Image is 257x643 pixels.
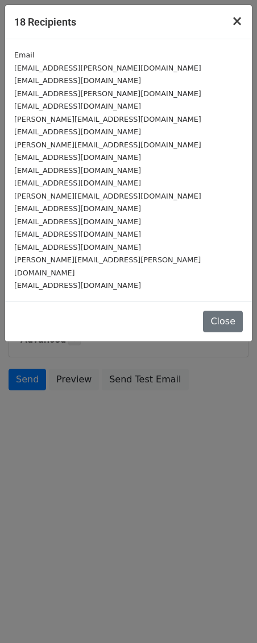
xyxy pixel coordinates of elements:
[14,14,76,30] h5: 18 Recipients
[14,127,141,136] small: [EMAIL_ADDRESS][DOMAIN_NAME]
[14,76,141,85] small: [EMAIL_ADDRESS][DOMAIN_NAME]
[14,192,201,200] small: [PERSON_NAME][EMAIL_ADDRESS][DOMAIN_NAME]
[14,179,141,187] small: [EMAIL_ADDRESS][DOMAIN_NAME]
[14,153,141,162] small: [EMAIL_ADDRESS][DOMAIN_NAME]
[222,5,252,37] button: Close
[14,217,141,226] small: [EMAIL_ADDRESS][DOMAIN_NAME]
[14,64,201,72] small: [EMAIL_ADDRESS][PERSON_NAME][DOMAIN_NAME]
[14,115,201,123] small: [PERSON_NAME][EMAIL_ADDRESS][DOMAIN_NAME]
[14,141,201,149] small: [PERSON_NAME][EMAIL_ADDRESS][DOMAIN_NAME]
[14,204,141,213] small: [EMAIL_ADDRESS][DOMAIN_NAME]
[231,13,243,29] span: ×
[200,588,257,643] iframe: Chat Widget
[14,255,201,277] small: [PERSON_NAME][EMAIL_ADDRESS][PERSON_NAME][DOMAIN_NAME]
[14,102,141,110] small: [EMAIL_ADDRESS][DOMAIN_NAME]
[14,166,141,175] small: [EMAIL_ADDRESS][DOMAIN_NAME]
[14,230,141,238] small: [EMAIL_ADDRESS][DOMAIN_NAME]
[14,281,141,290] small: [EMAIL_ADDRESS][DOMAIN_NAME]
[14,243,141,252] small: [EMAIL_ADDRESS][DOMAIN_NAME]
[14,89,201,98] small: [EMAIL_ADDRESS][PERSON_NAME][DOMAIN_NAME]
[14,51,34,59] small: Email
[203,311,243,332] button: Close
